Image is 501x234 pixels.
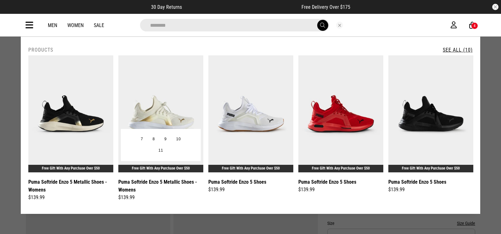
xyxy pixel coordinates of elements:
[118,194,203,201] div: $139.99
[118,178,203,194] a: Puma Softride Enzo 5 Metallic Shoes - Womens
[208,186,293,193] div: $139.99
[136,134,148,145] button: 7
[336,22,343,29] button: Close search
[388,186,473,193] div: $139.99
[94,22,104,28] a: Sale
[5,3,24,21] button: Open LiveChat chat widget
[160,134,171,145] button: 9
[443,47,473,53] a: See All (10)
[469,22,475,29] a: 4
[28,47,53,53] h2: Products
[42,166,100,170] a: Free Gift With Any Purchase Over $50
[222,166,280,170] a: Free Gift With Any Purchase Over $50
[474,24,476,28] div: 4
[298,178,356,186] a: Puma Softride Enzo 5 Shoes
[28,178,113,194] a: Puma Softride Enzo 5 Metallic Shoes - Womens
[208,178,266,186] a: Puma Softride Enzo 5 Shoes
[388,55,473,172] img: Puma Softride Enzo 5 Shoes in Black
[208,55,293,172] img: Puma Softride Enzo 5 Shoes in White
[154,145,168,156] button: 11
[28,55,113,172] img: Puma Softride Enzo 5 Metallic Shoes - Womens in Black
[312,166,370,170] a: Free Gift With Any Purchase Over $50
[151,4,182,10] span: 30 Day Returns
[388,178,446,186] a: Puma Softride Enzo 5 Shoes
[301,4,350,10] span: Free Delivery Over $175
[132,166,190,170] a: Free Gift With Any Purchase Over $50
[118,55,203,172] img: Puma Softride Enzo 5 Metallic Shoes - Womens in White
[402,166,460,170] a: Free Gift With Any Purchase Over $50
[172,134,186,145] button: 10
[48,22,57,28] a: Men
[148,134,160,145] button: 8
[194,4,289,10] iframe: Customer reviews powered by Trustpilot
[28,194,113,201] div: $139.99
[298,186,383,193] div: $139.99
[298,55,383,172] img: Puma Softride Enzo 5 Shoes in Red
[67,22,84,28] a: Women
